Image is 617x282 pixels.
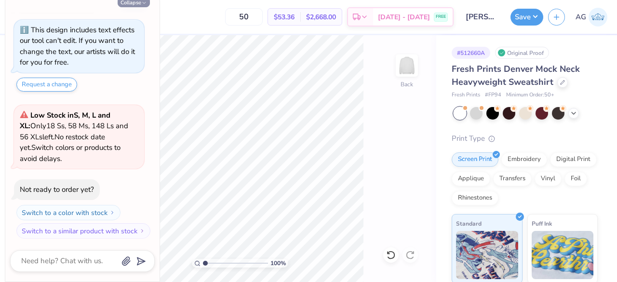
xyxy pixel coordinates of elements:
[16,78,77,92] button: Request a change
[493,172,532,186] div: Transfers
[564,172,587,186] div: Foil
[452,63,580,88] span: Fresh Prints Denver Mock Neck Heavyweight Sweatshirt
[576,8,607,27] a: AG
[501,152,547,167] div: Embroidery
[397,56,416,75] img: Back
[532,218,552,228] span: Puff Ink
[452,47,490,59] div: # 512660A
[16,205,121,220] button: Switch to a color with stock
[576,12,586,23] span: AG
[436,13,446,20] span: FREE
[452,91,480,99] span: Fresh Prints
[20,25,135,67] div: This design includes text effects our tool can't edit. If you want to change the text, our artist...
[456,218,482,228] span: Standard
[306,12,336,22] span: $2,668.00
[458,7,506,27] input: Untitled Design
[589,8,607,27] img: Akshika Gurao
[550,152,597,167] div: Digital Print
[401,80,413,89] div: Back
[452,133,598,144] div: Print Type
[20,132,105,153] span: No restock date yet.
[495,47,549,59] div: Original Proof
[20,110,110,131] strong: Low Stock in S, M, L and XL :
[225,8,263,26] input: – –
[452,152,498,167] div: Screen Print
[16,223,150,239] button: Switch to a similar product with stock
[506,91,554,99] span: Minimum Order: 50 +
[139,228,145,234] img: Switch to a similar product with stock
[452,172,490,186] div: Applique
[20,110,128,163] span: Only 18 Ss, 58 Ms, 148 Ls and 56 XLs left. Switch colors or products to avoid delays.
[274,12,295,22] span: $53.36
[532,231,594,279] img: Puff Ink
[109,210,115,215] img: Switch to a color with stock
[510,9,543,26] button: Save
[456,231,518,279] img: Standard
[20,185,94,194] div: Not ready to order yet?
[270,259,286,268] span: 100 %
[452,191,498,205] div: Rhinestones
[535,172,562,186] div: Vinyl
[485,91,501,99] span: # FP94
[378,12,430,22] span: [DATE] - [DATE]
